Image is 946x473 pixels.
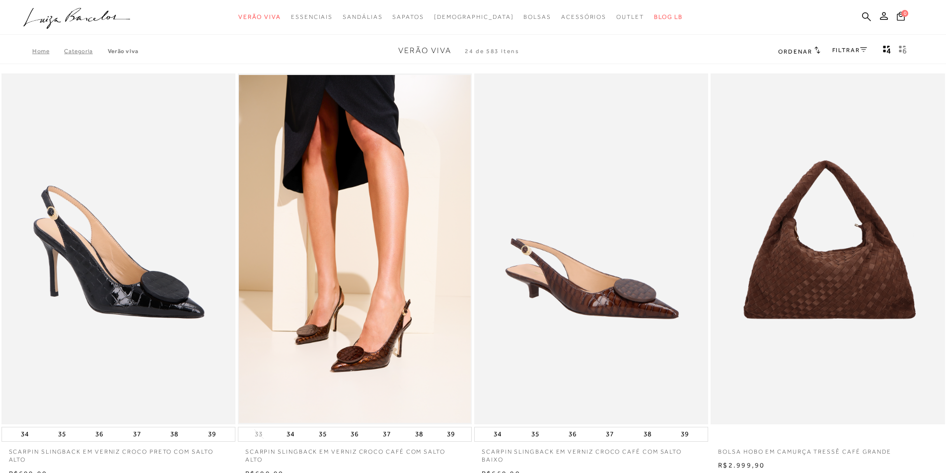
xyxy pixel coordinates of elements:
a: categoryNavScreenReaderText [523,8,551,26]
a: BOLSA HOBO EM CAMURÇA TRESSÊ CAFÉ GRANDE [711,442,945,456]
span: Sandálias [343,13,382,20]
a: categoryNavScreenReaderText [238,8,281,26]
button: 34 [284,427,297,441]
button: 37 [603,427,617,441]
a: categoryNavScreenReaderText [616,8,644,26]
img: SCARPIN SLINGBACK EM VERNIZ CROCO CAFÉ COM SALTO BAIXO [475,75,707,423]
a: SCARPIN SLINGBACK EM VERNIZ CROCO PRETO COM SALTO ALTO SCARPIN SLINGBACK EM VERNIZ CROCO PRETO CO... [2,75,234,423]
button: 36 [348,427,362,441]
span: Ordenar [778,48,812,55]
a: categoryNavScreenReaderText [291,8,333,26]
button: 37 [380,427,394,441]
img: SCARPIN SLINGBACK EM VERNIZ CROCO CAFÉ COM SALTO ALTO [239,75,471,423]
a: noSubCategoriesText [434,8,514,26]
a: BOLSA HOBO EM CAMURÇA TRESSÊ CAFÉ GRANDE BOLSA HOBO EM CAMURÇA TRESSÊ CAFÉ GRANDE [712,75,944,423]
button: 37 [130,427,144,441]
span: Verão Viva [238,13,281,20]
a: categoryNavScreenReaderText [343,8,382,26]
button: 38 [412,427,426,441]
img: SCARPIN SLINGBACK EM VERNIZ CROCO PRETO COM SALTO ALTO [2,75,234,423]
a: SCARPIN SLINGBACK EM VERNIZ CROCO CAFÉ COM SALTO ALTO [238,442,472,465]
span: Verão Viva [398,46,451,55]
button: 34 [18,427,32,441]
button: 35 [528,427,542,441]
button: 36 [92,427,106,441]
button: 0 [894,11,908,24]
span: BLOG LB [654,13,683,20]
button: 39 [205,427,219,441]
img: BOLSA HOBO EM CAMURÇA TRESSÊ CAFÉ GRANDE [712,75,944,423]
button: 34 [491,427,505,441]
a: SCARPIN SLINGBACK EM VERNIZ CROCO PRETO COM SALTO ALTO [1,442,235,465]
button: 39 [444,427,458,441]
button: 39 [678,427,692,441]
span: Outlet [616,13,644,20]
span: 0 [901,10,908,17]
button: 35 [55,427,69,441]
button: 36 [566,427,580,441]
a: BLOG LB [654,8,683,26]
button: 33 [252,429,266,439]
span: 24 de 583 itens [465,48,519,55]
span: Sapatos [392,13,424,20]
a: SCARPIN SLINGBACK EM VERNIZ CROCO CAFÉ COM SALTO BAIXO [474,442,708,465]
button: 35 [316,427,330,441]
a: FILTRAR [832,47,867,54]
span: Acessórios [561,13,606,20]
span: Essenciais [291,13,333,20]
a: categoryNavScreenReaderText [392,8,424,26]
a: SCARPIN SLINGBACK EM VERNIZ CROCO CAFÉ COM SALTO ALTO SCARPIN SLINGBACK EM VERNIZ CROCO CAFÉ COM ... [239,75,471,423]
a: Home [32,48,64,55]
span: Bolsas [523,13,551,20]
a: Verão Viva [108,48,139,55]
a: SCARPIN SLINGBACK EM VERNIZ CROCO CAFÉ COM SALTO BAIXO SCARPIN SLINGBACK EM VERNIZ CROCO CAFÉ COM... [475,75,707,423]
button: Mostrar 4 produtos por linha [880,45,894,58]
button: gridText6Desc [896,45,910,58]
button: 38 [641,427,655,441]
a: categoryNavScreenReaderText [561,8,606,26]
button: 38 [167,427,181,441]
span: [DEMOGRAPHIC_DATA] [434,13,514,20]
a: Categoria [64,48,107,55]
span: R$2.999,90 [718,461,765,469]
